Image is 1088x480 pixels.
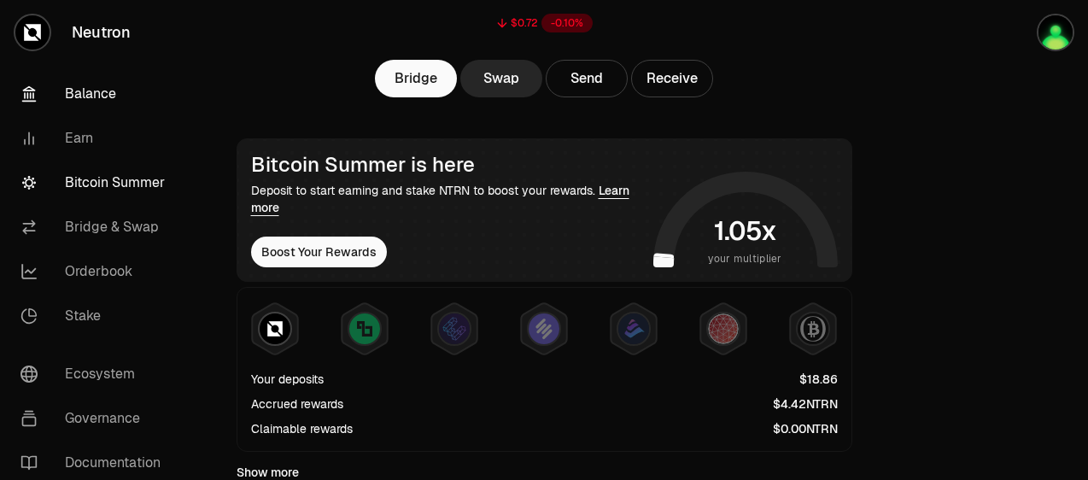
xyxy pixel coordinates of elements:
img: Solv Points [529,313,559,344]
a: Bitcoin Summer [7,161,184,205]
span: your multiplier [708,250,782,267]
img: Structured Points [798,313,828,344]
img: Mars Fragments [708,313,739,344]
div: -0.10% [541,14,593,32]
div: Claimable rewards [251,420,353,437]
img: Lombard Lux [349,313,380,344]
div: Accrued rewards [251,395,343,413]
img: Gmail [1038,15,1073,50]
div: Your deposits [251,371,324,388]
img: EtherFi Points [439,313,470,344]
a: Swap [460,60,542,97]
div: Bitcoin Summer is here [251,153,646,177]
a: Governance [7,396,184,441]
div: $0.72 [511,16,538,30]
a: Bridge & Swap [7,205,184,249]
button: Send [546,60,628,97]
a: Stake [7,294,184,338]
div: Deposit to start earning and stake NTRN to boost your rewards. [251,182,646,216]
button: Receive [631,60,713,97]
a: Orderbook [7,249,184,294]
a: Ecosystem [7,352,184,396]
a: Earn [7,116,184,161]
a: Balance [7,72,184,116]
img: NTRN [260,313,290,344]
img: Bedrock Diamonds [618,313,649,344]
button: Boost Your Rewards [251,237,387,267]
a: Bridge [375,60,457,97]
